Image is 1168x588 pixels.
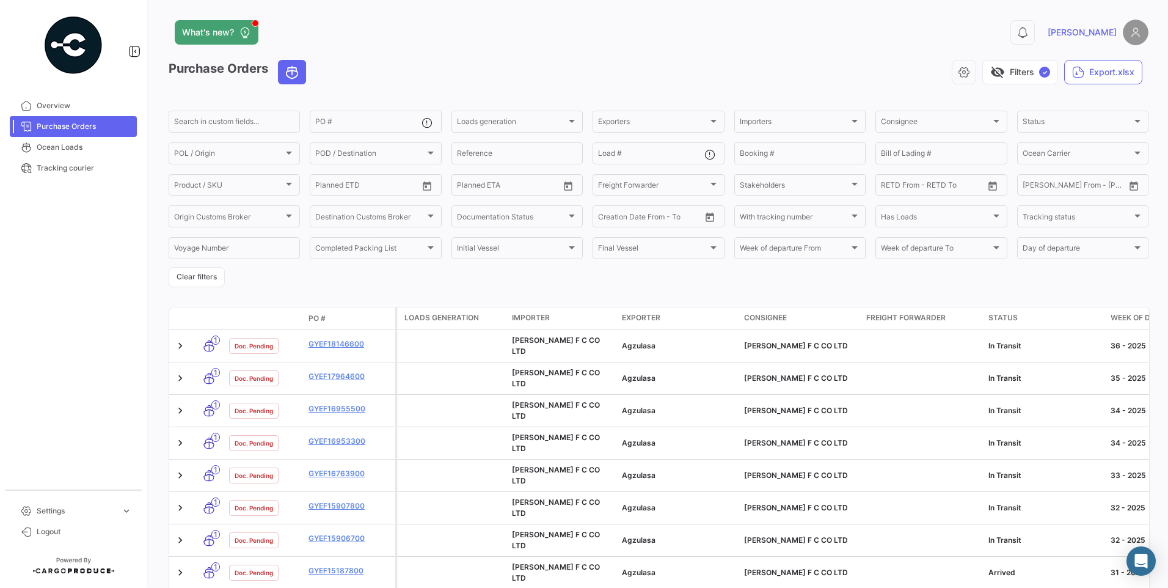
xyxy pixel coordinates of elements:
[315,246,425,254] span: Completed Packing List
[1023,151,1132,160] span: Ocean Carrier
[235,535,273,545] span: Doc. Pending
[512,465,600,485] span: SEUNG JIN F C CO LTD
[512,312,550,323] span: Importer
[174,567,186,579] a: Expand/Collapse Row
[315,214,425,222] span: Destination Customs Broker
[598,119,707,128] span: Exporters
[304,308,395,329] datatable-header-cell: PO #
[1048,26,1117,39] span: [PERSON_NAME]
[512,400,600,421] span: SEUNG JIN F C CO LTD
[512,433,600,453] span: SEUNG JIN F C CO LTD
[988,405,1101,416] div: In Transit
[512,336,600,356] span: SEUNG JIN F C CO LTD
[740,246,849,254] span: Week of departure From
[37,526,132,537] span: Logout
[404,312,479,323] span: Loads generation
[279,61,305,84] button: Ocean
[457,246,566,254] span: Initial Vessel
[744,471,848,480] span: SEUNG JIN F C CO LTD
[37,163,132,174] span: Tracking courier
[1023,119,1132,128] span: Status
[701,208,719,226] button: Open calendar
[744,373,848,383] span: SEUNG JIN F C CO LTD
[740,214,849,222] span: With tracking number
[10,95,137,116] a: Overview
[744,568,848,577] span: SEUNG JIN F C CO LTD
[211,562,220,571] span: 1
[744,406,848,415] span: SEUNG JIN F C CO LTD
[988,373,1101,384] div: In Transit
[1023,214,1132,222] span: Tracking status
[457,214,566,222] span: Documentation Status
[224,314,304,323] datatable-header-cell: Doc. Status
[315,183,332,191] input: From
[598,183,707,191] span: Freight Forwarder
[37,121,132,132] span: Purchase Orders
[982,60,1058,84] button: visibility_offFilters✓
[174,372,186,384] a: Expand/Collapse Row
[211,498,220,507] span: 1
[235,438,273,448] span: Doc. Pending
[37,505,116,516] span: Settings
[308,501,390,512] a: GYEF15907800
[512,368,600,388] span: SEUNG JIN F C CO LTD
[418,177,436,195] button: Open calendar
[308,371,390,382] a: GYEF17964600
[1023,246,1132,254] span: Day of departure
[861,307,984,329] datatable-header-cell: Freight Forwarder
[988,567,1101,578] div: Arrived
[984,177,1002,195] button: Open calendar
[457,183,474,191] input: From
[881,214,990,222] span: Has Loads
[457,119,566,128] span: Loads generation
[182,26,234,39] span: What's new?
[622,373,655,383] span: Agzulasa
[1064,60,1142,84] button: Export.xlsx
[512,562,600,582] span: SEUNG JIN F C CO LTD
[43,15,104,76] img: powered-by.png
[174,534,186,546] a: Expand/Collapse Row
[617,307,739,329] datatable-header-cell: Exporter
[598,246,707,254] span: Final Vessel
[235,503,273,513] span: Doc. Pending
[211,433,220,442] span: 1
[740,119,849,128] span: Importers
[169,267,225,287] button: Clear filters
[740,183,849,191] span: Stakeholders
[984,307,1106,329] datatable-header-cell: Status
[174,183,283,191] span: Product / SKU
[211,336,220,345] span: 1
[744,438,848,447] span: SEUNG JIN F C CO LTD
[988,535,1101,546] div: In Transit
[1125,177,1143,195] button: Open calendar
[622,471,655,480] span: Agzulasa
[624,214,673,222] input: To
[622,312,660,323] span: Exporter
[174,214,283,222] span: Origin Customs Broker
[174,340,186,352] a: Expand/Collapse Row
[507,307,617,329] datatable-header-cell: Importer
[174,469,186,482] a: Expand/Collapse Row
[744,341,848,350] span: SEUNG JIN F C CO LTD
[1048,183,1097,191] input: To
[483,183,531,191] input: To
[308,313,326,324] span: PO #
[308,565,390,576] a: GYEF15187800
[744,535,848,545] span: SEUNG JIN F C CO LTD
[397,307,507,329] datatable-header-cell: Loads generation
[10,158,137,178] a: Tracking courier
[174,502,186,514] a: Expand/Collapse Row
[211,465,220,474] span: 1
[235,406,273,416] span: Doc. Pending
[10,137,137,158] a: Ocean Loads
[622,568,655,577] span: Agzulasa
[988,470,1101,481] div: In Transit
[988,340,1101,351] div: In Transit
[174,437,186,449] a: Expand/Collapse Row
[37,142,132,153] span: Ocean Loads
[622,406,655,415] span: Agzulasa
[598,214,615,222] input: From
[1126,546,1156,576] div: Abrir Intercom Messenger
[559,177,577,195] button: Open calendar
[308,533,390,544] a: GYEF15906700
